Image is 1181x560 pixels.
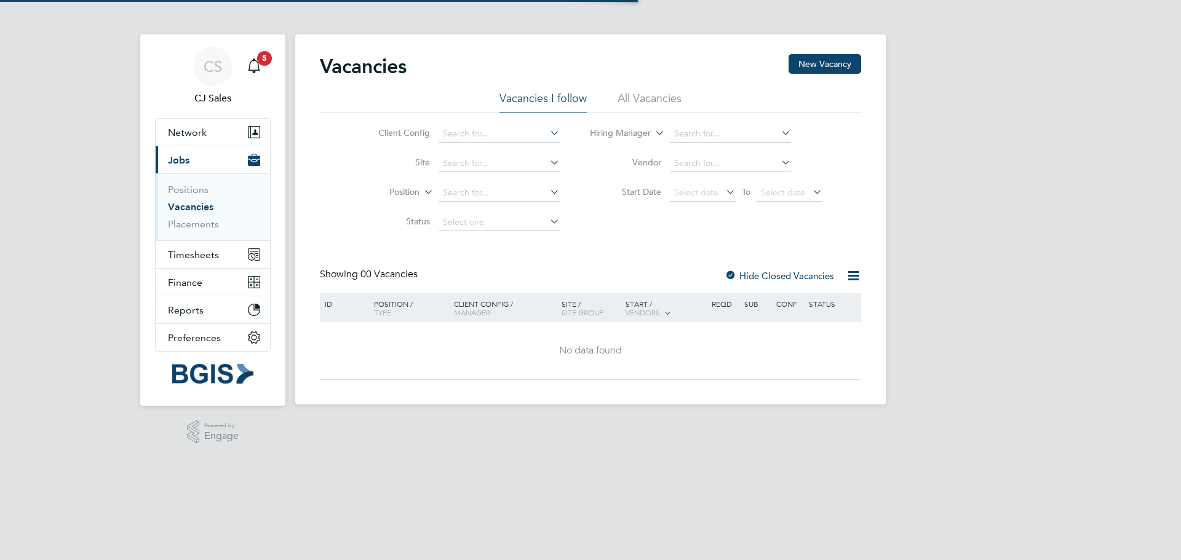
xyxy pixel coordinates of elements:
button: Reports [156,296,270,323]
span: Engage [204,431,239,441]
span: Timesheets [168,249,219,261]
label: Position [349,186,420,199]
span: Reports [168,304,204,316]
span: Select date [674,187,718,198]
label: Status [359,216,430,227]
input: Search for... [439,125,560,143]
button: Jobs [156,146,270,173]
label: Hide Closed Vacancies [725,270,834,282]
a: Positions [168,184,209,195]
span: Manager [454,307,490,317]
a: 5 [242,47,266,86]
div: Showing [320,268,420,281]
label: Client Config [359,127,430,138]
span: Select date [761,187,805,198]
div: Client Config / [451,293,559,323]
button: Timesheets [156,241,270,268]
nav: Main navigation [140,34,285,406]
span: 5 [257,51,272,66]
input: Select one [439,214,560,231]
button: Network [156,119,270,146]
span: 00 Vacancies [360,268,418,280]
label: Hiring Manager [580,127,651,140]
div: Site / [559,293,623,323]
span: To [738,184,754,200]
span: Jobs [168,154,189,166]
input: Search for... [439,155,560,172]
img: bgis-logo-retina.png [172,364,253,384]
button: Finance [156,269,270,296]
div: Sub [741,293,773,314]
div: Position / [365,293,451,323]
span: Type [374,307,391,317]
span: CJ Sales [155,91,271,106]
span: Preferences [168,332,221,344]
a: Powered byEngage [187,420,239,444]
div: ID [322,293,365,314]
span: CS [204,58,222,74]
a: Placements [168,218,219,230]
li: All Vacancies [618,91,682,113]
input: Search for... [670,125,791,143]
div: Start / [622,293,709,324]
a: Go to home page [155,364,271,384]
div: Reqd [709,293,741,314]
div: Jobs [156,173,270,240]
button: New Vacancy [789,54,861,74]
span: Finance [168,277,202,288]
label: Vendor [590,157,661,168]
div: Conf [773,293,805,314]
div: Status [806,293,859,314]
div: No data found [322,344,859,357]
h2: Vacancies [320,54,407,79]
input: Search for... [670,155,791,172]
span: Network [168,127,207,138]
li: Vacancies I follow [499,91,587,113]
a: CSCJ Sales [155,47,271,106]
span: Vendors [626,307,660,317]
button: Preferences [156,324,270,351]
span: Powered by [204,420,239,431]
label: Start Date [590,186,661,197]
span: Site Group [562,307,603,317]
label: Site [359,157,430,168]
input: Search for... [439,184,560,202]
a: Vacancies [168,201,213,213]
